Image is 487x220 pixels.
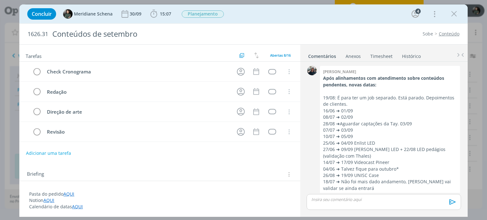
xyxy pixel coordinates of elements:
p: Notion [29,197,290,204]
div: 4 [415,9,421,14]
p: 14/07 ➜ 10/09 [323,192,457,198]
span: Planejamento [182,10,224,18]
span: Concluir [32,11,52,16]
button: 4 [410,9,420,19]
p: Pasta do pedido [29,191,290,197]
div: dialog [19,4,467,217]
button: Planejamento [181,10,224,18]
div: Direção de arte [44,108,231,116]
div: Check Cronograma [44,68,231,76]
a: Histórico [402,50,421,60]
p: 28/08 ➜Aguardar captações da Tay. 03/09 [323,121,457,127]
p: 07/07 ➜ 03/09 [323,127,457,133]
span: Tarefas [26,52,42,59]
div: Conteúdos de setembro [49,26,277,42]
p: 10/07 ➜ 05/09 [323,133,457,140]
button: Concluir [27,8,56,20]
span: Abertas 8/16 [270,53,291,58]
p: 08/07 ➜ 02/09 [323,114,457,120]
span: 15:07 [160,11,171,17]
strong: Após alinhamentos com atendimento sobre conteúdos pendentes, novas datas: [323,75,444,87]
a: Comentários [308,50,336,60]
p: 04/06 ➜ Talvez fique para outubro* [323,166,457,172]
p: 18/07 ➜ Não foi mais dado andamento, [PERSON_NAME] vai validar se ainda entrará [323,179,457,192]
img: M [63,9,73,19]
a: Timesheet [370,50,393,60]
a: Conteúdo [439,31,459,37]
span: Meridiane Schena [74,12,113,16]
a: AQUI [63,191,74,197]
div: Anexos [346,53,361,60]
div: Revisão [44,128,231,136]
div: 30/09 [130,12,143,16]
span: Briefing [27,170,44,179]
p: 25/06 ➜ 04/09 Enlist LED [323,140,457,146]
p: 16/06 ➜ 01/09 [323,108,457,114]
p: 27/06 ➜ 09/09 [PERSON_NAME] LED + 22/08 LED pedágios (validação com Thales) [323,146,457,159]
span: 1626.31 [28,31,48,38]
button: Adicionar uma tarefa [26,148,71,159]
button: MMeridiane Schena [63,9,113,19]
img: M [307,66,317,75]
b: [PERSON_NAME] [323,69,356,74]
p: Calendário de datas [29,204,290,210]
a: Sobe [423,31,433,37]
a: AQUI [72,204,83,210]
a: AQUI [43,197,54,203]
img: arrow-down-up.svg [254,53,259,58]
p: 26/08 ➜ 19/09 UNISC Case [323,172,457,179]
div: Redação [44,88,231,96]
button: 15:07 [149,9,173,19]
p: 19/08: É para ter um job separado. Está parado. Depoimentos de clientes. [323,95,457,108]
p: 14/07 ➜ 17/09 Videocast Pineer [323,159,457,166]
